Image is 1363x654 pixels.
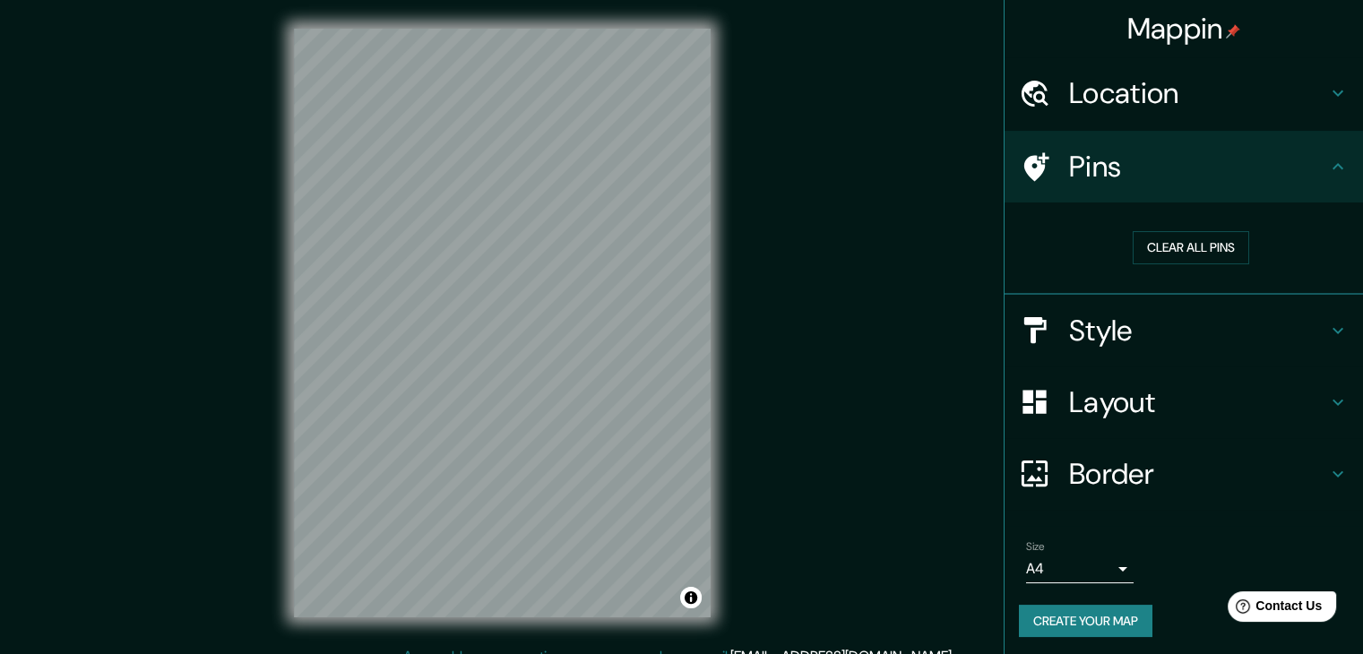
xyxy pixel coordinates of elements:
div: Pins [1005,131,1363,202]
canvas: Map [294,29,711,617]
h4: Mappin [1127,11,1241,47]
div: Location [1005,57,1363,129]
h4: Border [1069,456,1327,492]
button: Toggle attribution [680,587,702,608]
div: A4 [1026,555,1134,583]
div: Style [1005,295,1363,366]
img: pin-icon.png [1226,24,1240,39]
h4: Pins [1069,149,1327,185]
iframe: Help widget launcher [1203,584,1343,634]
button: Create your map [1019,605,1152,638]
div: Layout [1005,366,1363,438]
button: Clear all pins [1133,231,1249,264]
label: Size [1026,538,1045,554]
div: Border [1005,438,1363,510]
h4: Location [1069,75,1327,111]
h4: Style [1069,313,1327,349]
h4: Layout [1069,384,1327,420]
